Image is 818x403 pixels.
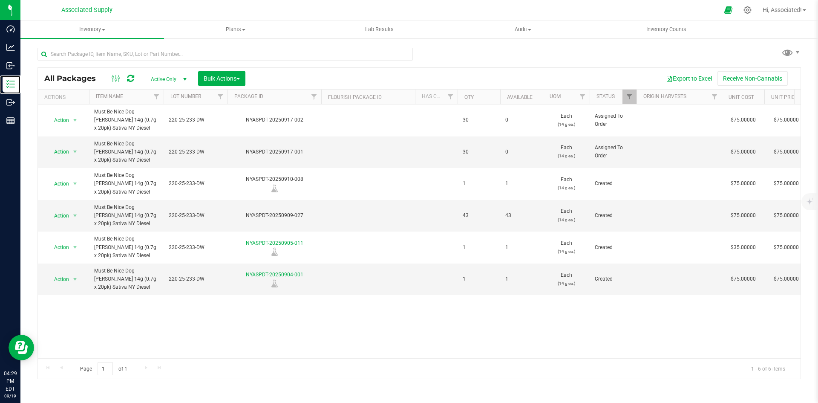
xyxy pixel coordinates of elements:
[328,94,382,100] a: Flourish Package ID
[548,184,585,192] p: (14 g ea.)
[70,210,81,222] span: select
[213,90,228,104] a: Filter
[548,152,585,160] p: (14 g ea.)
[463,212,495,220] span: 43
[769,114,803,126] span: $75.00000
[20,20,164,38] a: Inventory
[763,6,802,13] span: Hi, Associated!
[4,393,17,399] p: 09/19
[463,275,495,283] span: 1
[308,20,451,38] a: Lab Results
[595,180,631,188] span: Created
[70,273,81,285] span: select
[94,140,158,165] span: Must Be Nice Dog [PERSON_NAME] 14g (0.7g x 20pk) Sativa NY Diesel
[548,207,585,223] span: Each
[548,112,585,128] span: Each
[742,6,753,14] div: Manage settings
[6,116,15,125] inline-svg: Reports
[548,279,585,287] p: (14 g ea.)
[198,71,245,86] button: Bulk Actions
[595,275,631,283] span: Created
[164,20,308,38] a: Plants
[505,244,538,252] span: 1
[595,20,738,38] a: Inventory Counts
[722,200,764,232] td: $75.00000
[769,273,803,285] span: $75.00000
[61,6,112,14] span: Associated Supply
[444,90,458,104] a: Filter
[73,362,134,375] span: Page of 1
[70,241,81,253] span: select
[769,209,803,222] span: $75.00000
[769,146,803,158] span: $75.00000
[505,275,538,283] span: 1
[150,90,164,104] a: Filter
[729,94,754,100] a: Unit Cost
[635,26,698,33] span: Inventory Counts
[769,241,803,254] span: $75.00000
[548,176,585,192] span: Each
[464,94,474,100] a: Qty
[719,2,738,18] span: Open Ecommerce Menu
[463,244,495,252] span: 1
[505,180,538,188] span: 1
[769,177,803,190] span: $75.00000
[6,80,15,88] inline-svg: Inventory
[6,98,15,107] inline-svg: Outbound
[6,43,15,52] inline-svg: Analytics
[226,212,323,220] div: NYASPDT-20250909-027
[204,75,240,82] span: Bulk Actions
[6,25,15,33] inline-svg: Dashboard
[226,279,323,287] div: Lab Sample
[234,93,263,99] a: Package ID
[37,48,413,61] input: Search Package ID, Item Name, SKU, Lot or Part Number...
[246,240,303,246] a: NYASPDT-20250905-011
[46,241,69,253] span: Action
[576,90,590,104] a: Filter
[548,120,585,128] p: (14 g ea.)
[70,146,81,158] span: select
[744,362,792,375] span: 1 - 6 of 6 items
[463,180,495,188] span: 1
[595,212,631,220] span: Created
[46,178,69,190] span: Action
[722,232,764,264] td: $35.00000
[463,148,495,156] span: 30
[46,114,69,126] span: Action
[169,116,222,124] span: 220-25-233-DW
[164,26,307,33] span: Plants
[463,116,495,124] span: 30
[70,178,81,190] span: select
[722,104,764,136] td: $75.00000
[548,239,585,255] span: Each
[226,184,323,192] div: Lab Sample
[595,144,631,160] span: Assigned To Order
[451,20,595,38] a: Audit
[622,90,637,104] a: Filter
[595,244,631,252] span: Created
[548,216,585,224] p: (14 g ea.)
[415,90,458,104] th: Has COA
[226,175,323,192] div: NYASPDT-20250910-008
[708,90,722,104] a: Filter
[643,93,686,99] a: Origin Harvests
[94,235,158,260] span: Must Be Nice Dog [PERSON_NAME] 14g (0.7g x 20pk) Sativa NY Diesel
[94,171,158,196] span: Must Be Nice Dog [PERSON_NAME] 14g (0.7g x 20pk) Sativa NY Diesel
[169,212,222,220] span: 220-25-233-DW
[94,203,158,228] span: Must Be Nice Dog [PERSON_NAME] 14g (0.7g x 20pk) Sativa NY Diesel
[548,144,585,160] span: Each
[46,273,69,285] span: Action
[4,370,17,393] p: 04:29 PM EDT
[507,94,533,100] a: Available
[44,74,104,83] span: All Packages
[226,116,323,124] div: NYASPDT-20250917-002
[96,93,123,99] a: Item Name
[307,90,321,104] a: Filter
[246,272,303,278] a: NYASPDT-20250904-001
[595,112,631,128] span: Assigned To Order
[771,94,798,100] a: Unit Price
[505,148,538,156] span: 0
[722,136,764,168] td: $75.00000
[660,71,717,86] button: Export to Excel
[717,71,788,86] button: Receive Non-Cannabis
